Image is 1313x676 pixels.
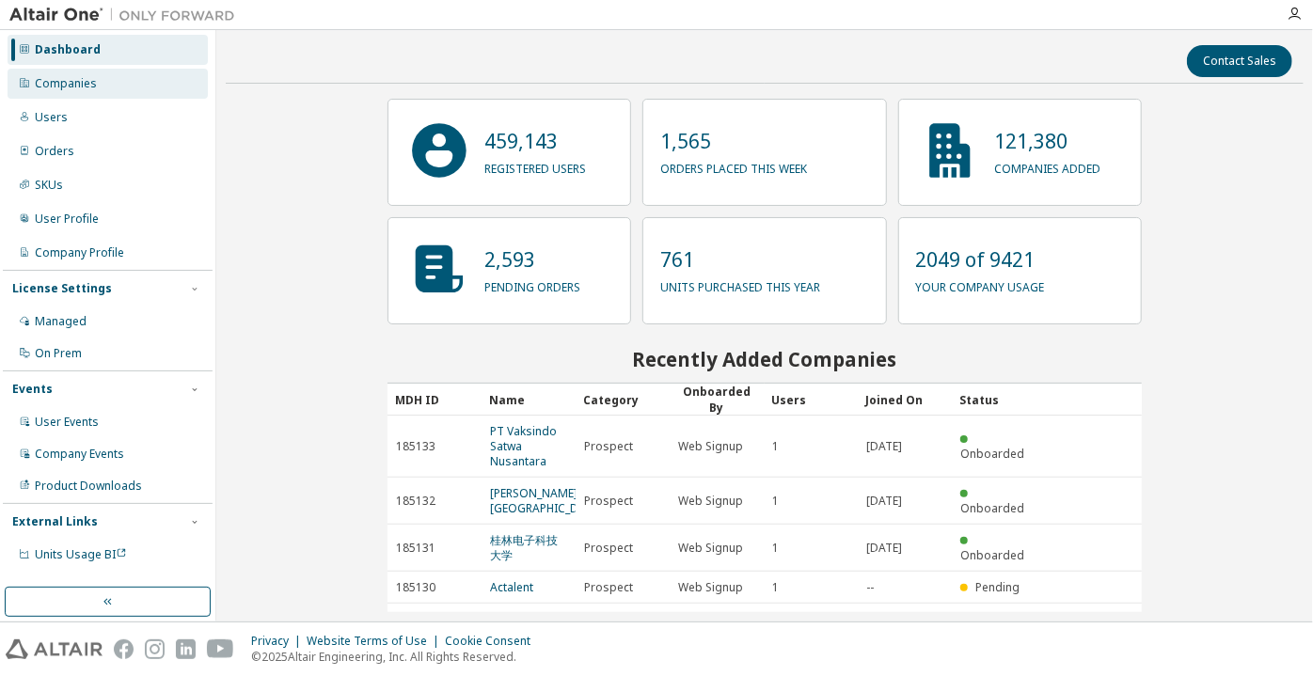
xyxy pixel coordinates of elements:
[396,580,435,595] span: 185130
[660,245,820,274] p: 761
[9,6,245,24] img: Altair One
[995,127,1101,155] p: 121,380
[445,634,542,649] div: Cookie Consent
[660,274,820,295] p: units purchased this year
[916,274,1045,295] p: your company usage
[865,385,944,415] div: Joined On
[35,415,99,430] div: User Events
[176,639,196,659] img: linkedin.svg
[959,385,1038,415] div: Status
[35,144,74,159] div: Orders
[960,500,1024,516] span: Onboarded
[866,541,902,556] span: [DATE]
[960,446,1024,462] span: Onboarded
[12,514,98,529] div: External Links
[35,479,142,494] div: Product Downloads
[396,494,435,509] span: 185132
[866,494,902,509] span: [DATE]
[396,541,435,556] span: 185131
[678,494,743,509] span: Web Signup
[35,346,82,361] div: On Prem
[35,76,97,91] div: Companies
[6,639,103,659] img: altair_logo.svg
[916,245,1045,274] p: 2049 of 9421
[772,580,779,595] span: 1
[484,127,586,155] p: 459,143
[678,580,743,595] span: Web Signup
[145,639,165,659] img: instagram.svg
[772,494,779,509] span: 1
[771,385,850,415] div: Users
[960,547,1024,563] span: Onboarded
[583,385,662,415] div: Category
[584,541,633,556] span: Prospect
[995,155,1101,177] p: companies added
[489,385,568,415] div: Name
[484,245,580,274] p: 2,593
[584,494,633,509] span: Prospect
[484,274,580,295] p: pending orders
[35,314,87,329] div: Managed
[35,212,99,227] div: User Profile
[866,580,874,595] span: --
[396,439,435,454] span: 185133
[251,649,542,665] p: © 2025 Altair Engineering, Inc. All Rights Reserved.
[12,382,53,397] div: Events
[490,485,603,516] a: [PERSON_NAME][GEOGRAPHIC_DATA]
[484,155,586,177] p: registered users
[35,110,68,125] div: Users
[1187,45,1292,77] button: Contact Sales
[660,155,807,177] p: orders placed this week
[772,439,779,454] span: 1
[490,579,533,595] a: Actalent
[678,541,743,556] span: Web Signup
[388,347,1142,371] h2: Recently Added Companies
[584,580,633,595] span: Prospect
[35,447,124,462] div: Company Events
[677,384,756,416] div: Onboarded By
[35,178,63,193] div: SKUs
[12,281,112,296] div: License Settings
[678,439,743,454] span: Web Signup
[976,579,1020,595] span: Pending
[772,541,779,556] span: 1
[866,439,902,454] span: [DATE]
[307,634,445,649] div: Website Terms of Use
[207,639,234,659] img: youtube.svg
[35,546,127,562] span: Units Usage BI
[490,423,557,469] a: PT Vaksindo Satwa Nusantara
[35,245,124,260] div: Company Profile
[114,639,134,659] img: facebook.svg
[660,127,807,155] p: 1,565
[251,634,307,649] div: Privacy
[584,439,633,454] span: Prospect
[35,42,101,57] div: Dashboard
[395,385,474,415] div: MDH ID
[490,532,558,563] a: 桂林电子科技大学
